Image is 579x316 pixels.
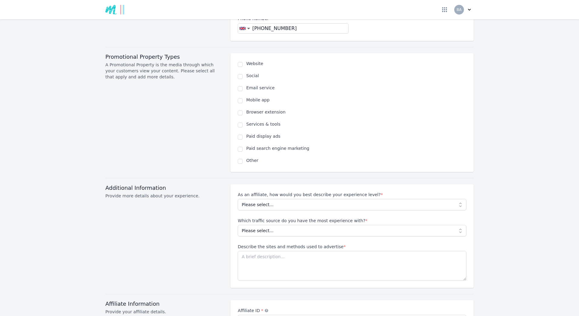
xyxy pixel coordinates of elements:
[246,157,466,163] label: Other
[105,62,223,80] p: A Promotional Property is the media through which your customers view your content. Please select...
[238,308,466,314] label: Affiliate ID
[246,73,466,79] label: Social
[238,218,466,224] label: Which traffic source do you have the most experience with?
[105,53,223,61] h3: Promotional Property Types
[238,244,466,250] label: Describe the sites and methods used to advertise
[238,192,466,198] label: As an affiliate, how would you best describe your experience level?
[246,121,466,127] label: Services & tools
[105,193,223,199] p: Provide more details about your experience.
[246,145,466,151] label: Paid search engine marketing
[105,309,223,315] p: Provide your affiliate details.
[105,184,223,192] h3: Additional Information
[247,27,250,30] span: ▼
[246,133,466,139] label: Paid display ads
[250,25,348,32] input: Enter a phone number
[246,97,466,103] label: Mobile app
[246,109,466,115] label: Browser extension
[246,61,466,67] label: Website
[105,300,223,308] h3: Affiliate Information
[246,85,466,91] label: Email service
